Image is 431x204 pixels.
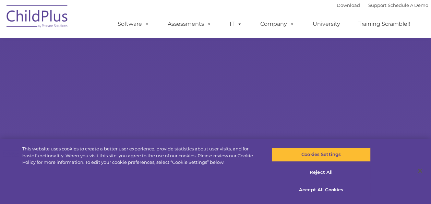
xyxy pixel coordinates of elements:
[272,183,371,197] button: Accept All Cookies
[95,73,124,79] span: Phone number
[22,146,259,166] div: This website uses cookies to create a better user experience, provide statistics about user visit...
[253,17,301,31] a: Company
[351,17,417,31] a: Training Scramble!!
[161,17,218,31] a: Assessments
[337,2,428,8] font: |
[337,2,360,8] a: Download
[368,2,386,8] a: Support
[3,0,72,35] img: ChildPlus by Procare Solutions
[95,45,116,50] span: Last name
[388,2,428,8] a: Schedule A Demo
[111,17,156,31] a: Software
[306,17,347,31] a: University
[272,147,371,162] button: Cookies Settings
[272,165,371,180] button: Reject All
[223,17,249,31] a: IT
[412,163,428,178] button: Close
